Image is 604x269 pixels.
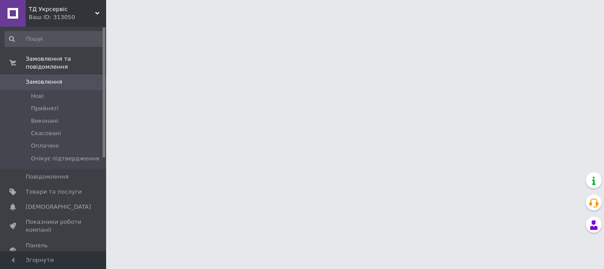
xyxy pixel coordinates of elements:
[31,105,58,113] span: Прийняті
[26,218,82,234] span: Показники роботи компанії
[26,78,62,86] span: Замовлення
[26,242,82,257] span: Панель управління
[31,92,44,100] span: Нові
[4,31,104,47] input: Пошук
[31,155,99,163] span: Очікує підтвердження
[26,55,106,71] span: Замовлення та повідомлення
[31,117,58,125] span: Виконані
[31,142,59,150] span: Оплачені
[29,5,95,13] span: ТД Укрсервіс
[31,129,61,137] span: Скасовані
[26,173,69,181] span: Повідомлення
[26,188,82,196] span: Товари та послуги
[29,13,106,21] div: Ваш ID: 313050
[26,203,91,211] span: [DEMOGRAPHIC_DATA]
